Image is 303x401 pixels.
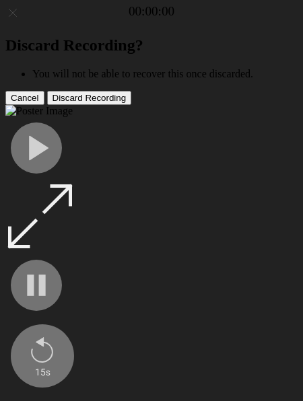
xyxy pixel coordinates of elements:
button: Discard Recording [47,91,132,105]
img: Poster Image [5,105,73,117]
h2: Discard Recording? [5,36,298,54]
button: Cancel [5,91,44,105]
li: You will not be able to recover this once discarded. [32,68,298,80]
a: 00:00:00 [129,4,174,19]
